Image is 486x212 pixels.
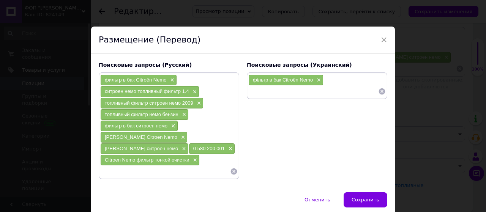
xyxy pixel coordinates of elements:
[305,197,330,203] span: Отменить
[344,192,387,207] button: Сохранить
[105,88,189,94] span: ситроен немо топливный фильтр 1.4
[352,197,379,203] span: Сохранить
[169,77,175,83] span: ×
[105,123,167,129] span: фильтр в бак ситроен немо
[91,27,395,54] div: Размещение (Перевод)
[105,111,178,117] span: топливный фильтр немо бензин
[169,123,175,129] span: ×
[105,157,189,163] span: Citroen Nemo фильтр тонкой очистки
[195,100,201,107] span: ×
[247,62,352,68] span: Поисковые запросы (Украинский)
[92,8,109,14] strong: бензин
[297,192,338,207] button: Отменить
[179,134,185,141] span: ×
[105,77,167,83] span: фильтр в бак Citroën Nemo
[191,157,197,163] span: ×
[99,62,192,68] span: Поисковые запросы (Русский)
[140,8,158,14] strong: сеточка
[253,77,313,83] span: фільтр в бак Citroën Nemo
[227,146,233,152] span: ×
[55,24,93,30] strong: Оригинальный
[28,16,71,22] strong: ОРИГИНАЛЬНЫЙ
[155,24,180,30] strong: уточняйте
[169,40,199,46] strong: правильной
[39,40,100,46] strong: специалиста по подбору
[180,146,186,152] span: ×
[8,8,237,63] body: Визуальный текстовый редактор, F3BAB182-2539-40BF-B946-FB3C8B4403B9
[380,33,387,46] span: ×
[180,111,186,118] span: ×
[193,146,225,151] span: 0 580 200 001
[105,100,193,106] span: топливный фильтр ситроен немо 2009
[315,77,321,83] span: ×
[105,146,178,151] span: [PERSON_NAME] ситроен немо
[119,24,142,30] strong: моторчик
[117,16,129,22] strong: в бак
[105,134,177,140] span: [PERSON_NAME] Citroen Nemo
[191,89,197,95] span: ×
